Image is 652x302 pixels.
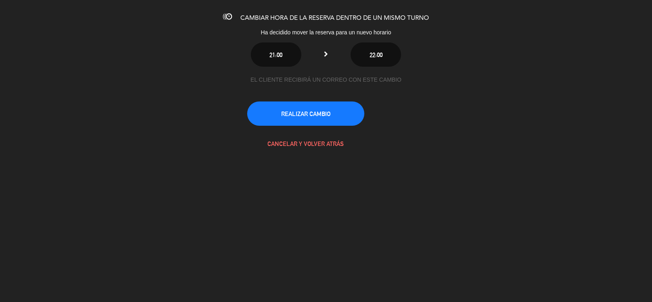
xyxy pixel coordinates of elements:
[251,42,301,67] button: 21:00
[247,101,364,126] button: REALIZAR CAMBIO
[269,51,282,58] span: 21:00
[370,51,383,58] span: 22:00
[240,15,429,21] span: CAMBIAR HORA DE LA RESERVA DENTRO DE UN MISMO TURNO
[247,75,405,84] div: EL CLIENTE RECIBIRÁ UN CORREO CON ESTE CAMBIO
[351,42,401,67] button: 22:00
[247,131,364,156] button: CANCELAR Y VOLVER ATRÁS
[193,28,459,37] div: Ha decidido mover la reserva para un nuevo horario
